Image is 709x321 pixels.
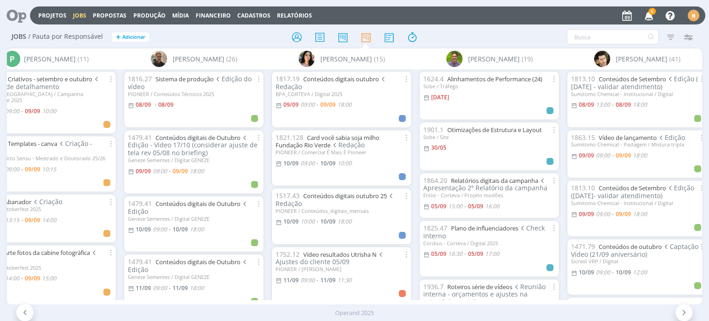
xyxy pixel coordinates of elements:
: - [155,102,156,108]
span: Edição [128,257,248,274]
: 10:00 [337,159,352,167]
a: Sistema de produção [156,75,214,83]
span: 1813.10 [571,183,595,192]
: 08/09 [579,101,594,109]
: - [317,102,318,108]
: 13:00 [596,101,610,109]
span: 6 [649,8,656,15]
: 05/09 [468,202,483,210]
: - [612,102,614,108]
span: (41) [669,54,680,64]
span: Edição ([DATE]- validar atendimento) [571,183,694,200]
button: Cadastros [234,12,273,19]
a: Otimizações de Estrutura e Layout [447,126,542,134]
span: 09:00 [5,165,19,173]
span: Check interno [423,224,545,240]
span: 1816.27 [128,74,152,83]
: - [612,270,614,275]
: 10:00 [300,218,315,225]
: 10/09 [579,268,594,276]
span: - [21,218,23,223]
span: + [116,32,120,42]
input: Busca [567,30,659,44]
a: Alinhamentos de Performance (24) [447,75,542,83]
span: Captação Vídeo (21/09 aniversário) [571,242,698,259]
div: Sumitomo Chemical - Institucional / Digital [571,200,703,206]
div: Enlist - Corteva / Projeto modões [423,192,555,198]
span: (19) [522,54,533,64]
: - [317,278,318,283]
span: [PERSON_NAME] [173,54,224,64]
a: Plano de influenciadores [451,224,518,232]
span: (26) [226,54,237,64]
div: Cordius - Corteva / Digital 2025 [423,240,555,246]
span: 14:00 [5,274,19,282]
a: Financeiro [196,12,231,19]
span: Adicionar [122,34,145,40]
button: Mídia [169,12,192,19]
a: Conteúdos digitais de Outubro [156,200,240,208]
span: Redação [276,74,387,91]
span: Edição do vídeo [128,74,252,91]
span: Apresentação 2º Relatório da campanha [423,176,547,193]
a: Conteúdos digitais outubro 25 [303,192,387,200]
div: PIONEER / Comercial É Mais É Pioneer [276,149,408,155]
: [DATE] [431,93,449,101]
div: P [4,51,20,67]
span: 09/09 [25,216,40,224]
a: Jobs [73,12,86,19]
span: / Pauta por Responsável [28,33,103,41]
button: Produção [131,12,168,19]
: 10/09 [320,159,336,167]
span: Propostas [93,12,126,19]
span: [PERSON_NAME] [468,54,520,64]
div: BPA_CORTEVA / Digital 2025 [276,91,408,97]
button: Jobs [70,12,89,19]
span: [PERSON_NAME] [616,54,667,64]
span: Criação [31,197,62,206]
: 11/09 [136,284,151,292]
span: 14:00 [42,216,56,224]
: 30/05 [431,144,446,151]
button: Projetos [36,12,69,19]
: 05/09 [468,250,483,258]
span: 09/09 [25,107,40,115]
: - [169,285,171,291]
: 09/09 [616,210,631,218]
span: Cadastros [237,12,270,19]
span: (15) [374,54,385,64]
span: 15:00 [42,274,56,282]
: 09/09 [173,167,188,175]
span: Redação [276,191,395,208]
span: 10:15 [42,165,56,173]
span: Edição - Vídeo 17/10 (considerar ajuste de tela rev 05/08 no briefing) [128,133,258,157]
span: Jobs [12,33,26,41]
: 09/09 [283,101,299,109]
a: Vídeo de lançamento [599,133,657,142]
: 10/09 [283,159,299,167]
: 12:00 [633,268,647,276]
span: Ajustes do cliente 05/09 [276,250,385,266]
img: R [151,51,167,67]
: 18:00 [190,284,204,292]
: 11/09 [173,284,188,292]
span: [PERSON_NAME] [320,54,372,64]
a: Conteúdos de Setembro [599,75,666,83]
: 11:30 [337,276,352,284]
div: Geneze Sementes / Digital GENEZE [128,157,260,163]
div: Sobe / Site [423,134,555,140]
: 15:00 [448,202,463,210]
span: Edição [657,133,685,142]
: 08/09 [616,101,631,109]
: - [612,212,614,217]
div: Sumitomo Chemical - Institucional / Digital [571,91,703,97]
a: Arte fotos da cabine fotográfica [4,248,90,257]
span: (11) [78,54,89,64]
div: Sobe / Tráfego [423,83,555,89]
: 18:00 [190,167,204,175]
button: Propostas [90,12,129,19]
: 10/09 [283,218,299,225]
a: Conteúdos digitais de Outubro [156,133,240,142]
div: PIONEER / [PERSON_NAME] [276,266,408,272]
span: 13:15 [5,216,19,224]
